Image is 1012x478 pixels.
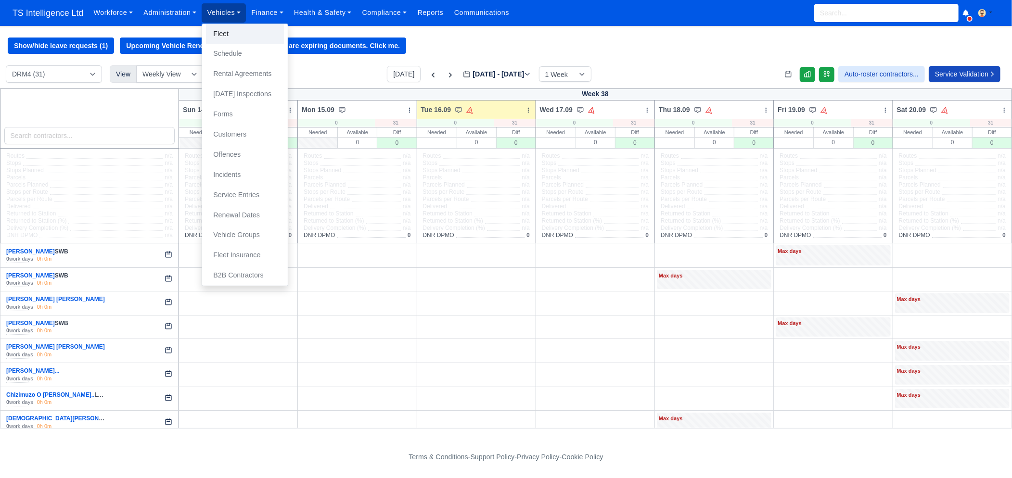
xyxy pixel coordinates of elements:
div: Needed [893,127,933,137]
a: TS Intelligence Ltd [8,4,88,23]
span: DNR DPMO [899,232,930,239]
div: Needed [536,127,576,137]
span: n/a [641,152,649,159]
div: Available [695,127,734,137]
span: Returned to Station [304,210,353,217]
span: n/a [998,152,1006,159]
span: n/a [641,189,649,195]
span: n/a [165,232,173,239]
span: n/a [165,181,173,188]
span: n/a [998,225,1006,231]
div: 0 [377,137,416,148]
a: Fleet Insurance [206,245,284,265]
span: Returned to Station [542,210,591,217]
span: n/a [522,217,530,224]
span: Sat 20.09 [897,105,926,114]
strong: 0 [6,304,9,310]
span: Stops per Route [661,189,703,196]
span: n/a [760,174,768,181]
a: Support Policy [471,453,515,461]
div: Diff [734,127,773,137]
div: Needed [417,127,457,137]
span: n/a [879,217,887,224]
div: 0 [655,119,732,127]
span: n/a [522,167,530,174]
span: n/a [760,160,768,166]
span: n/a [641,160,649,166]
span: DNR DPMO [6,232,38,239]
span: Returned to Station [780,210,829,217]
span: n/a [760,152,768,159]
span: Stops per Route [780,189,821,196]
span: Stops Planned [304,167,341,174]
span: n/a [998,217,1006,224]
span: Delivered [6,203,31,210]
span: n/a [998,181,1006,188]
span: Parcels Planned [542,181,584,189]
span: n/a [522,152,530,159]
input: Search contractors... [4,127,175,144]
span: n/a [403,210,411,217]
strong: 0 [6,280,9,286]
span: Stops [780,160,794,167]
span: Delivery Completion (%) [780,225,842,232]
span: n/a [641,181,649,188]
a: Cookie Policy [562,453,603,461]
div: work days [6,303,33,311]
span: DNR DPMO [780,232,811,239]
span: n/a [879,189,887,195]
div: 0 [814,137,853,147]
button: Auto-roster contractors... [838,66,925,82]
span: Returned to Station [899,210,948,217]
a: They are expiring documents. Click me. [265,38,406,54]
span: Parcels [185,174,204,181]
span: DNR DPMO [661,232,692,239]
span: n/a [403,189,411,195]
span: Parcels Planned [304,181,346,189]
div: 0 [536,119,613,127]
a: Fleet [206,24,284,44]
span: Delivery Completion (%) [542,225,604,232]
a: Service Entries [206,185,284,205]
span: Parcels [661,174,680,181]
span: n/a [879,160,887,166]
span: Parcels Planned [899,181,941,189]
a: Administration [138,3,202,22]
span: Parcels per Route [304,196,350,203]
span: n/a [522,160,530,166]
span: Returned to Station [6,210,56,217]
div: View [110,65,137,83]
span: Parcels Planned [780,181,821,189]
span: Returned to Station (%) [423,217,483,225]
a: [PERSON_NAME]... [6,367,60,374]
div: 0 [497,137,536,148]
div: Available [338,127,377,137]
div: 31 [613,119,654,127]
a: Privacy Policy [517,453,560,461]
span: n/a [879,152,887,159]
span: Routes [6,152,25,160]
span: Parcels Planned [661,181,703,189]
span: n/a [403,167,411,174]
span: Parcels [542,174,561,181]
span: TS Intelligence Ltd [8,3,88,23]
span: Returned to Station (%) [6,217,66,225]
div: 0h 0m [37,255,52,263]
span: n/a [879,196,887,202]
div: 0 [417,119,494,127]
div: work days [6,327,33,335]
a: Terms & Conditions [409,453,468,461]
span: 0 [408,232,411,239]
span: Stops Planned [899,167,936,174]
span: Stops Planned [423,167,461,174]
div: 0 [457,137,496,147]
span: Stops Planned [6,167,44,174]
span: Thu 18.09 [659,105,690,114]
span: n/a [165,196,173,202]
span: Fri 19.09 [778,105,805,114]
span: n/a [641,203,649,210]
span: Returned to Station (%) [304,217,364,225]
span: 0 [526,232,530,239]
span: n/a [998,203,1006,210]
span: n/a [760,196,768,202]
